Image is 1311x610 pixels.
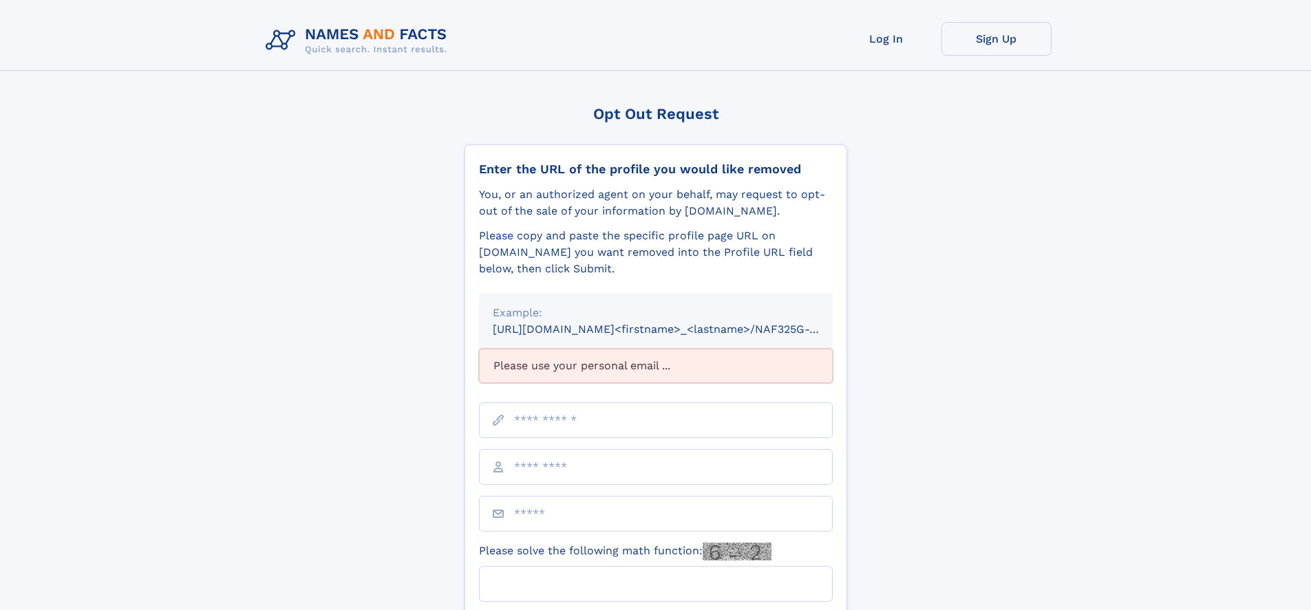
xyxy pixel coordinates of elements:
div: Please copy and paste the specific profile page URL on [DOMAIN_NAME] you want removed into the Pr... [479,228,833,277]
img: Logo Names and Facts [260,22,458,59]
div: Opt Out Request [465,105,847,122]
a: Log In [831,22,941,56]
small: [URL][DOMAIN_NAME]<firstname>_<lastname>/NAF325G-xxxxxxxx [493,323,859,336]
label: Please solve the following math function: [479,543,771,560]
div: Example: [493,305,819,321]
a: Sign Up [941,22,1052,56]
div: Enter the URL of the profile you would like removed [479,162,833,177]
div: Please use your personal email ... [479,349,833,383]
div: You, or an authorized agent on your behalf, may request to opt-out of the sale of your informatio... [479,186,833,219]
